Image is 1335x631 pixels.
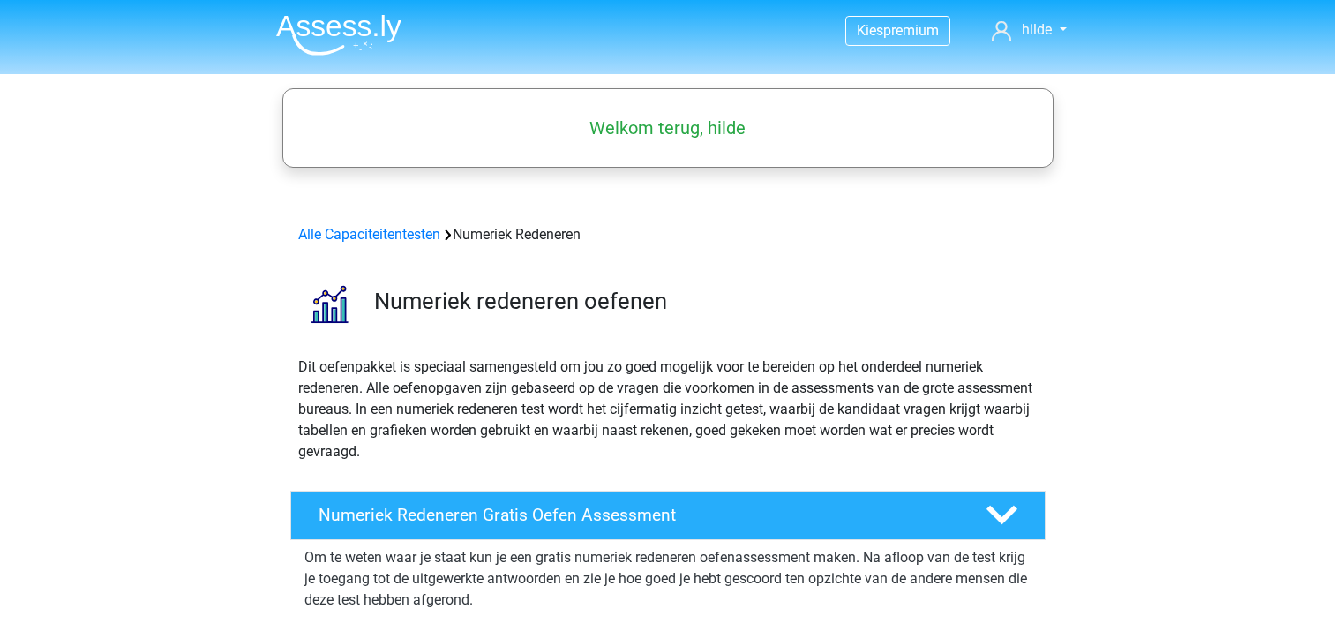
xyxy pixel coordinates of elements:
a: Alle Capaciteitentesten [298,226,440,243]
span: premium [883,22,939,39]
span: Kies [857,22,883,39]
h3: Numeriek redeneren oefenen [374,288,1031,315]
img: Assessly [276,14,401,56]
a: Numeriek Redeneren Gratis Oefen Assessment [283,491,1053,540]
p: Om te weten waar je staat kun je een gratis numeriek redeneren oefenassessment maken. Na afloop v... [304,547,1031,611]
img: numeriek redeneren [291,267,366,342]
a: Kiespremium [846,19,949,42]
a: hilde [985,19,1073,41]
h5: Welkom terug, hilde [291,117,1045,139]
h4: Numeriek Redeneren Gratis Oefen Assessment [319,505,957,525]
div: Numeriek Redeneren [291,224,1045,245]
p: Dit oefenpakket is speciaal samengesteld om jou zo goed mogelijk voor te bereiden op het onderdee... [298,357,1038,462]
span: hilde [1022,21,1052,38]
